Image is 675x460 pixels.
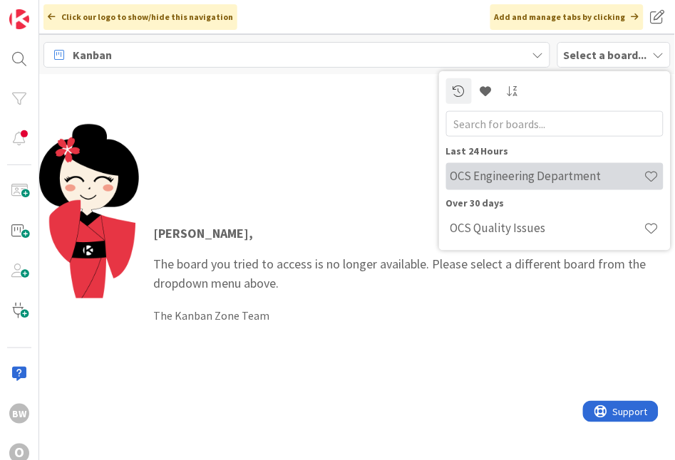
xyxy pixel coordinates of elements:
[450,221,644,235] h4: OCS Quality Issues
[446,110,664,136] input: Search for boards...
[73,46,112,63] span: Kanban
[153,307,661,324] div: The Kanban Zone Team
[153,225,253,241] strong: [PERSON_NAME] ,
[450,169,644,183] h4: OCS Engineering Department
[30,2,65,19] span: Support
[9,404,29,424] div: BW
[490,4,644,30] div: Add and manage tabs by clicking
[43,4,237,30] div: Click our logo to show/hide this navigation
[153,224,661,293] p: The board you tried to access is no longer available. Please select a different board from the dr...
[9,9,29,29] img: Visit kanbanzone.com
[446,143,664,158] div: Last 24 Hours
[446,195,664,210] div: Over 30 days
[564,48,647,62] b: Select a board...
